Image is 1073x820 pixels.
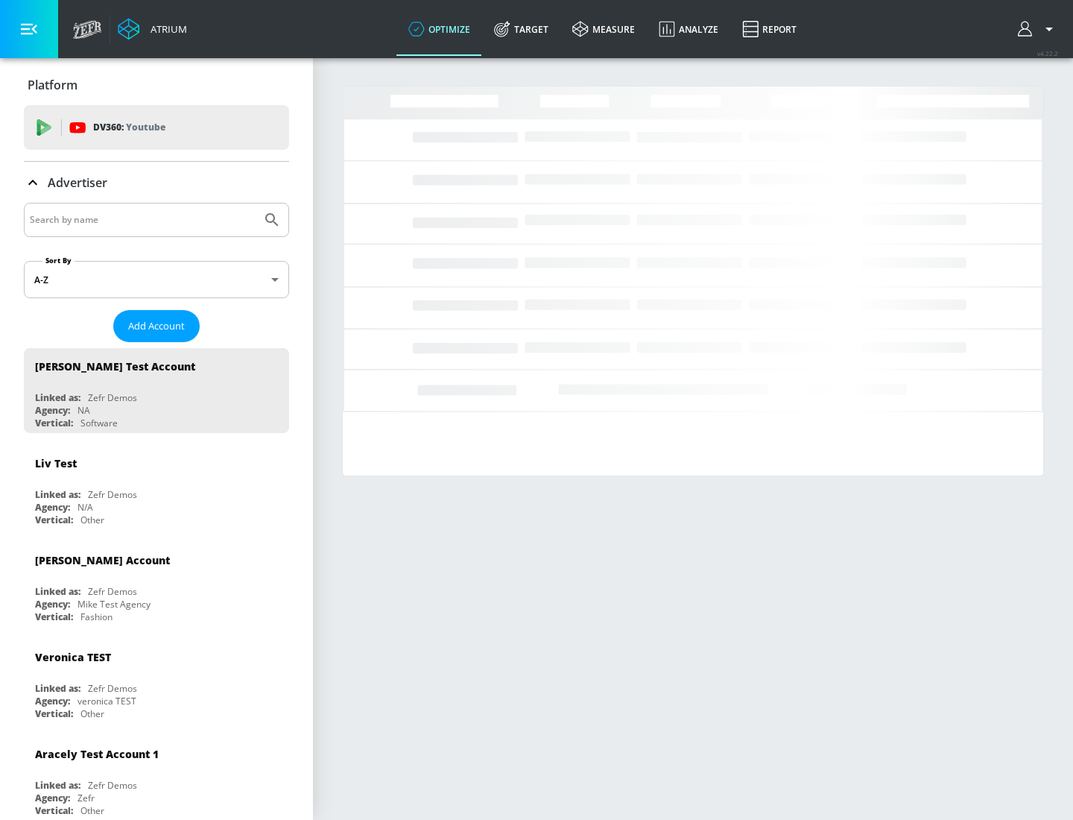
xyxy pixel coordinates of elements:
[93,119,165,136] p: DV360:
[24,348,289,433] div: [PERSON_NAME] Test AccountLinked as:Zefr DemosAgency:NAVertical:Software
[35,707,73,720] div: Vertical:
[24,445,289,530] div: Liv TestLinked as:Zefr DemosAgency:N/AVertical:Other
[35,682,80,695] div: Linked as:
[24,639,289,724] div: Veronica TESTLinked as:Zefr DemosAgency:veronica TESTVertical:Other
[35,650,111,664] div: Veronica TEST
[118,18,187,40] a: Atrium
[35,514,73,526] div: Vertical:
[35,585,80,598] div: Linked as:
[145,22,187,36] div: Atrium
[1037,49,1058,57] span: v 4.22.2
[128,318,185,335] span: Add Account
[28,77,77,93] p: Platform
[77,598,151,611] div: Mike Test Agency
[77,792,95,804] div: Zefr
[396,2,482,56] a: optimize
[24,542,289,627] div: [PERSON_NAME] AccountLinked as:Zefr DemosAgency:Mike Test AgencyVertical:Fashion
[24,105,289,150] div: DV360: Youtube
[35,792,70,804] div: Agency:
[35,804,73,817] div: Vertical:
[35,359,195,373] div: [PERSON_NAME] Test Account
[35,695,70,707] div: Agency:
[35,488,80,501] div: Linked as:
[88,391,137,404] div: Zefr Demos
[77,501,93,514] div: N/A
[35,417,73,429] div: Vertical:
[24,261,289,298] div: A-Z
[88,682,137,695] div: Zefr Demos
[35,553,170,567] div: [PERSON_NAME] Account
[80,804,104,817] div: Other
[88,488,137,501] div: Zefr Demos
[80,514,104,526] div: Other
[560,2,647,56] a: measure
[35,391,80,404] div: Linked as:
[80,417,118,429] div: Software
[48,174,107,191] p: Advertiser
[35,456,77,470] div: Liv Test
[113,310,200,342] button: Add Account
[77,404,90,417] div: NA
[647,2,730,56] a: Analyze
[88,585,137,598] div: Zefr Demos
[88,779,137,792] div: Zefr Demos
[35,501,70,514] div: Agency:
[77,695,136,707] div: veronica TEST
[35,779,80,792] div: Linked as:
[126,119,165,135] p: Youtube
[30,210,256,230] input: Search by name
[35,611,73,623] div: Vertical:
[35,404,70,417] div: Agency:
[24,64,289,106] div: Platform
[730,2,808,56] a: Report
[24,162,289,204] div: Advertiser
[80,707,104,720] div: Other
[42,256,75,265] label: Sort By
[35,598,70,611] div: Agency:
[35,747,159,761] div: Aracely Test Account 1
[482,2,560,56] a: Target
[80,611,113,623] div: Fashion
